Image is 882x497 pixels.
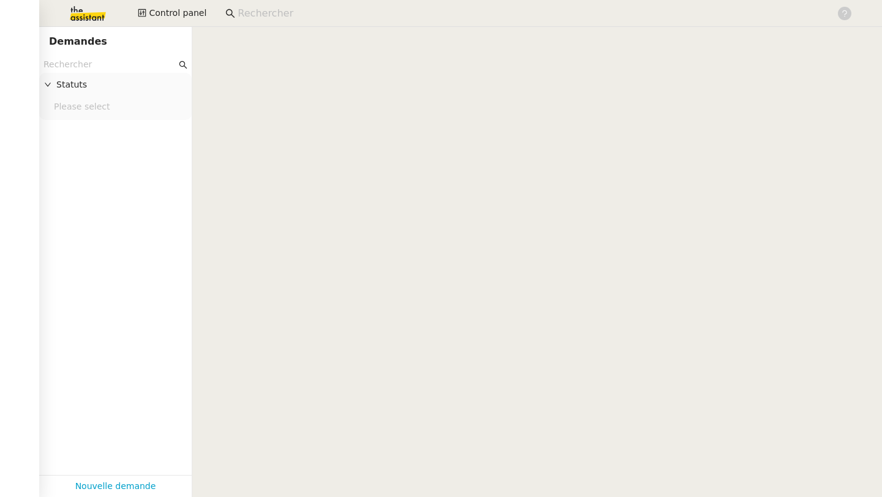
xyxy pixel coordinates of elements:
span: Control panel [149,6,206,20]
nz-page-header-title: Demandes [49,33,107,50]
div: Statuts [39,73,192,97]
input: Rechercher [238,6,824,22]
span: Statuts [56,78,187,92]
a: Nouvelle demande [75,479,156,493]
button: Control panel [130,5,214,22]
input: Rechercher [43,58,176,72]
